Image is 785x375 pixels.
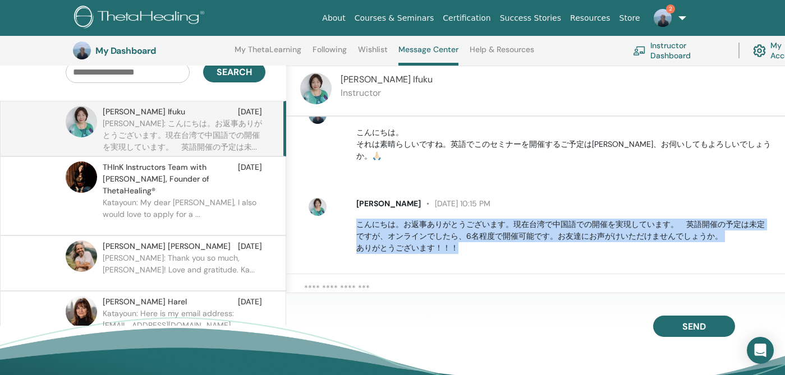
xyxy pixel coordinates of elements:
span: [DATE] [238,161,262,197]
span: [PERSON_NAME] [356,107,421,117]
button: Search [203,62,265,82]
a: Help & Resources [470,45,534,63]
a: Certification [438,8,495,29]
span: [DATE] 8:44 PM [421,107,490,117]
span: [PERSON_NAME] Harel [103,296,187,308]
img: default.jpg [66,296,97,327]
span: [PERSON_NAME] Ifuku [341,73,433,85]
img: default.jpg [66,106,97,137]
span: [DATE] [238,240,262,252]
a: Courses & Seminars [350,8,439,29]
span: [PERSON_NAME] [PERSON_NAME] [103,240,231,252]
img: cog.svg [753,41,766,60]
a: Message Center [398,45,458,66]
p: [PERSON_NAME]: こんにちは。お返事ありがとうございます。現在台湾で中国語での開催を実現しています。 英語開催の予定は未... [103,118,265,151]
span: Send [682,321,706,332]
span: [DATE] [238,106,262,118]
p: Katayoun: My dear [PERSON_NAME], I also would love to apply for a ... [103,197,265,230]
p: Katayoun: Here is my email address: [EMAIL_ADDRESS][DOMAIN_NAME]... [103,308,265,341]
span: [DATE] 10:15 PM [421,198,490,209]
h3: My Dashboard [95,45,208,56]
img: chalkboard-teacher.svg [633,46,646,55]
img: default.jpg [654,9,672,27]
a: My ThetaLearning [235,45,301,63]
img: default.jpg [66,240,97,272]
a: About [318,8,350,29]
a: Instructor Dashboard [633,38,725,63]
p: こんにちは。お返事ありがとうございます。現在台湾で中国語での開催を実現しています。 英語開催の予定は未定ですが、オンラインでしたら、6名程度で開催可能です。お友達にお声がけいただけませんでしょう... [356,219,772,254]
span: [PERSON_NAME] [356,198,421,209]
a: Resources [566,8,615,29]
a: Success Stories [495,8,566,29]
a: Store [615,8,645,29]
img: default.jpg [309,198,327,216]
a: Wishlist [358,45,388,63]
p: こんにちは。 それは素晴らしいですね。英語でこのセミナーを開催するご予定は[PERSON_NAME]、お伺いしてもよろしいでしょうか。🙏🏻 [356,127,772,162]
p: [PERSON_NAME]: Thank you so much, [PERSON_NAME]! Love and gratitude. Ka... [103,252,265,286]
button: Send [653,316,735,337]
p: Instructor [341,86,433,100]
div: Open Intercom Messenger [747,337,774,364]
span: [DATE] [238,296,262,308]
a: Following [313,45,347,63]
img: default.jpg [73,41,91,59]
img: default.jpg [66,161,97,193]
span: THInK Instructors Team with [PERSON_NAME], Founder of ThetaHealing® [103,161,238,197]
img: logo.png [74,6,208,31]
img: default.jpg [300,73,332,104]
span: [PERSON_NAME] Ifuku [103,106,185,118]
span: Search [217,66,252,78]
span: 2 [666,4,675,13]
